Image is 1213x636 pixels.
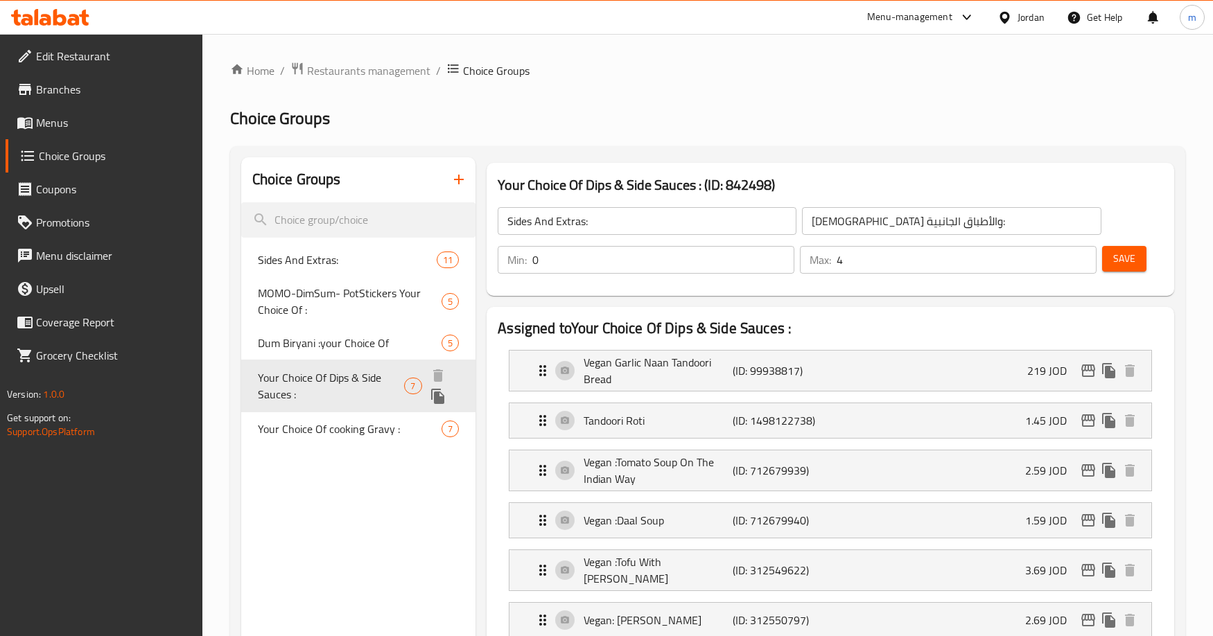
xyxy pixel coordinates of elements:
div: Your Choice Of Dips & Side Sauces :7deleteduplicate [241,360,476,412]
h2: Assigned to Your Choice Of Dips & Side Sauces : [498,318,1163,339]
button: edit [1078,460,1099,481]
li: Expand [498,344,1163,397]
a: Home [230,62,274,79]
p: Vegan :Tomato Soup On The Indian Way [584,454,733,487]
div: Dum Biryani :your Choice Of5 [241,326,476,360]
li: Expand [498,397,1163,444]
span: Save [1113,250,1135,267]
button: duplicate [1099,560,1119,581]
span: 7 [442,423,458,436]
p: (ID: 99938817) [733,362,832,379]
button: delete [1119,560,1140,581]
p: Vegan Garlic Naan Tandoori Bread [584,354,733,387]
span: Promotions [36,214,191,231]
div: Menu-management [867,9,952,26]
button: delete [1119,510,1140,531]
p: 1.59 JOD [1025,512,1078,529]
div: Expand [509,550,1151,590]
li: Expand [498,544,1163,597]
button: edit [1078,560,1099,581]
div: Choices [442,335,459,351]
li: Expand [498,497,1163,544]
button: duplicate [1099,460,1119,481]
button: delete [428,365,448,386]
li: / [436,62,441,79]
button: duplicate [1099,510,1119,531]
h3: Your Choice Of Dips & Side Sauces : (ID: 842498) [498,174,1163,196]
span: Restaurants management [307,62,430,79]
span: Dum Biryani :your Choice Of [258,335,442,351]
button: delete [1119,360,1140,381]
button: edit [1078,360,1099,381]
span: m [1188,10,1196,25]
a: Choice Groups [6,139,202,173]
nav: breadcrumb [230,62,1185,80]
p: Tandoori Roti [584,412,733,429]
span: Menus [36,114,191,131]
a: Support.OpsPlatform [7,423,95,441]
p: (ID: 312550797) [733,612,832,628]
h2: Choice Groups [252,169,341,190]
span: Your Choice Of Dips & Side Sauces : [258,369,405,403]
button: edit [1078,510,1099,531]
div: Choices [442,421,459,437]
a: Menus [6,106,202,139]
a: Grocery Checklist [6,339,202,372]
span: Choice Groups [39,148,191,164]
p: Min: [507,251,527,268]
p: 3.69 JOD [1025,562,1078,578]
span: 5 [442,295,458,308]
span: Edit Restaurant [36,48,191,64]
div: Expand [509,503,1151,538]
button: edit [1078,610,1099,630]
div: Choices [442,293,459,310]
button: delete [1119,460,1140,481]
a: Promotions [6,206,202,239]
li: Expand [498,444,1163,497]
a: Restaurants management [290,62,430,80]
p: Vegan :Daal Soup [584,512,733,529]
button: edit [1078,410,1099,431]
span: MOMO-DimSum- PotStickers Your Choice Of : [258,285,442,318]
span: Choice Groups [463,62,530,79]
p: 2.69 JOD [1025,612,1078,628]
span: Sides And Extras: [258,251,437,268]
div: MOMO-DimSum- PotStickers Your Choice Of :5 [241,276,476,326]
div: Expand [509,450,1151,491]
p: Vegan: [PERSON_NAME] [584,612,733,628]
div: Sides And Extras:11 [241,243,476,276]
p: (ID: 1498122738) [733,412,832,429]
span: Branches [36,81,191,98]
li: / [280,62,285,79]
p: (ID: 712679940) [733,512,832,529]
p: Vegan :Tofu With [PERSON_NAME] [584,554,733,587]
span: 5 [442,337,458,350]
span: Version: [7,385,41,403]
span: Grocery Checklist [36,347,191,364]
a: Menu disclaimer [6,239,202,272]
span: Menu disclaimer [36,247,191,264]
span: Coverage Report [36,314,191,330]
button: delete [1119,610,1140,630]
div: Jordan [1018,10,1045,25]
div: Expand [509,351,1151,391]
a: Branches [6,73,202,106]
span: Choice Groups [230,103,330,134]
p: (ID: 712679939) [733,462,832,479]
span: 7 [405,380,421,393]
span: Get support on: [7,409,71,427]
a: Coverage Report [6,306,202,339]
span: Upsell [36,281,191,297]
button: Save [1102,246,1146,272]
button: duplicate [1099,360,1119,381]
p: Max: [810,251,831,268]
div: Your Choice Of cooking Gravy :7 [241,412,476,445]
span: 11 [437,254,458,267]
p: 1.45 JOD [1025,412,1078,429]
span: 1.0.0 [43,385,64,403]
p: 2.59 JOD [1025,462,1078,479]
a: Upsell [6,272,202,306]
div: Choices [437,251,459,268]
span: Coupons [36,181,191,197]
button: delete [1119,410,1140,431]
